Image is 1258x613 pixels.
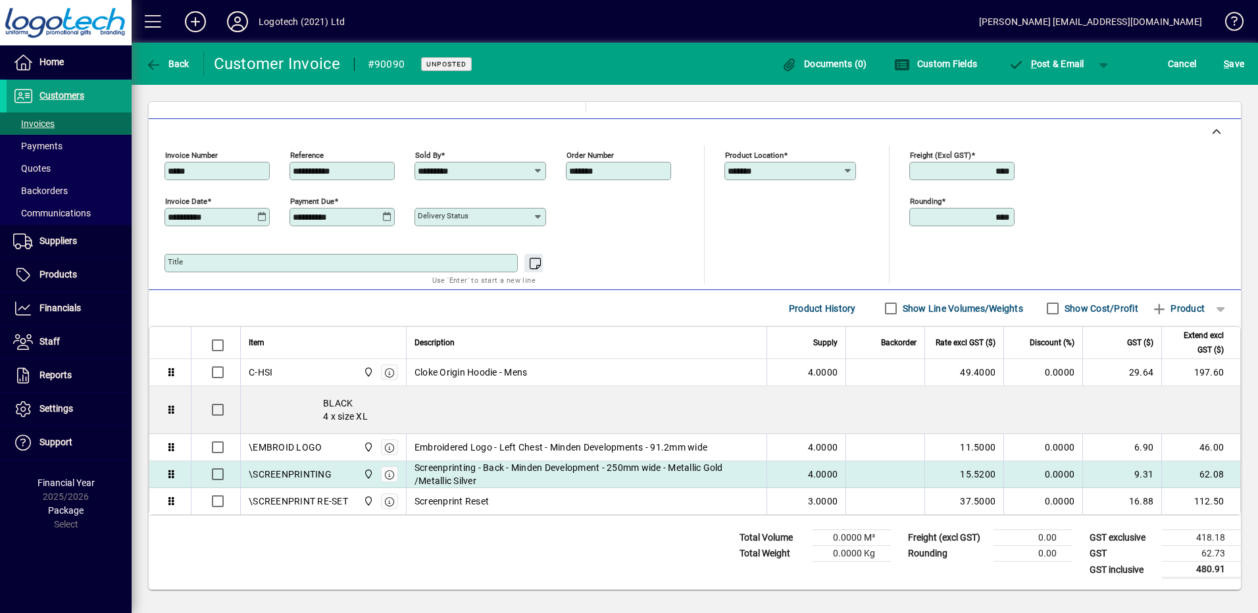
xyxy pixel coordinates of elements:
span: Support [39,437,72,447]
span: Customers [39,90,84,101]
span: Cloke Origin Hoodie - Mens [415,366,528,379]
span: 4.0000 [808,468,838,481]
span: Package [48,505,84,516]
mat-label: Sold by [415,151,441,160]
span: Quotes [13,163,51,174]
td: 6.90 [1082,434,1161,461]
mat-label: Freight (excl GST) [910,151,971,160]
span: Documents (0) [782,59,867,69]
a: Reports [7,359,132,392]
td: 46.00 [1161,434,1240,461]
app-page-header-button: Back [132,52,204,76]
span: Payments [13,141,63,151]
span: Custom Fields [894,59,977,69]
div: 15.5200 [933,468,995,481]
div: Logotech (2021) Ltd [259,11,345,32]
span: Extend excl GST ($) [1170,328,1224,357]
td: 0.0000 [1003,359,1082,386]
span: ave [1224,53,1244,74]
td: Total Weight [733,546,812,562]
span: Financials [39,303,81,313]
span: Invoices [13,118,55,129]
span: Back [145,59,189,69]
button: Back [142,52,193,76]
span: Screenprint Reset [415,495,489,508]
a: Knowledge Base [1215,3,1242,45]
div: C-HSI [249,366,272,379]
button: Documents (0) [778,52,870,76]
span: Backorder [881,335,917,350]
td: Rounding [901,546,994,562]
div: \SCREENPRINTING [249,468,332,481]
button: Add [174,10,216,34]
div: \SCREENPRINT RE-SET [249,495,348,508]
a: Payments [7,135,132,157]
td: 0.0000 Kg [812,546,891,562]
td: 62.08 [1161,461,1240,488]
span: Product [1151,298,1205,319]
mat-label: Delivery status [418,211,468,220]
mat-hint: Use 'Enter' to start a new line [432,272,536,287]
td: 0.00 [994,530,1072,546]
td: 0.0000 M³ [812,530,891,546]
a: Financials [7,292,132,325]
a: Staff [7,326,132,358]
a: Products [7,258,132,291]
td: 197.60 [1161,359,1240,386]
a: Backorders [7,180,132,202]
a: Suppliers [7,225,132,258]
span: Central [360,440,375,454]
div: [PERSON_NAME] [EMAIL_ADDRESS][DOMAIN_NAME] [979,11,1202,32]
a: Invoices [7,112,132,135]
button: Product History [784,297,861,320]
div: Customer Invoice [214,53,341,74]
span: Staff [39,336,60,347]
span: Product History [789,298,856,319]
span: Cancel [1168,53,1197,74]
mat-label: Invoice number [165,151,218,160]
mat-label: Payment due [290,197,334,206]
span: Discount (%) [1030,335,1074,350]
span: 4.0000 [808,366,838,379]
td: GST exclusive [1083,530,1162,546]
td: 0.0000 [1003,488,1082,514]
span: Suppliers [39,235,77,246]
span: Backorders [13,185,68,196]
div: 49.4000 [933,366,995,379]
span: 3.0000 [808,495,838,508]
td: 16.88 [1082,488,1161,514]
span: GST ($) [1127,335,1153,350]
button: Product [1145,297,1211,320]
span: Financial Year [38,478,95,488]
div: #90090 [368,54,405,75]
mat-label: Title [168,257,183,266]
span: Central [360,494,375,508]
td: 0.0000 [1003,461,1082,488]
td: 0.0000 [1003,434,1082,461]
span: Screenprinting - Back - Minden Development - 250mm wide - Metallic Gold /Metallic Silver [415,461,759,487]
span: Description [415,335,455,350]
span: Central [360,467,375,481]
mat-label: Invoice date [165,197,207,206]
span: ost & Email [1008,59,1084,69]
td: 9.31 [1082,461,1161,488]
div: \EMBROID LOGO [249,441,322,454]
span: Unposted [426,60,466,68]
mat-label: Rounding [910,197,942,206]
span: Central [360,365,375,380]
span: Rate excl GST ($) [936,335,995,350]
td: 480.91 [1162,562,1241,578]
mat-label: Product location [725,151,784,160]
a: Settings [7,393,132,426]
button: Cancel [1165,52,1200,76]
a: Communications [7,202,132,224]
td: Total Volume [733,530,812,546]
span: Communications [13,208,91,218]
mat-label: Order number [566,151,614,160]
td: GST [1083,546,1162,562]
div: 11.5000 [933,441,995,454]
a: Quotes [7,157,132,180]
label: Show Line Volumes/Weights [900,302,1023,315]
a: Home [7,46,132,79]
td: 418.18 [1162,530,1241,546]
